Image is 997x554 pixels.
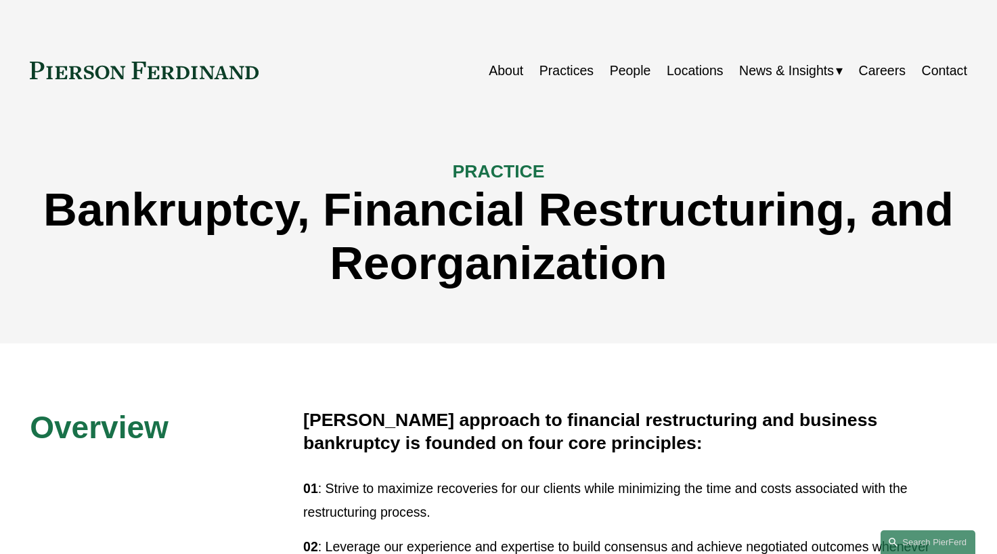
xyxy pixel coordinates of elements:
[739,58,843,84] a: folder dropdown
[739,59,834,83] span: News & Insights
[489,58,523,84] a: About
[30,410,169,445] span: Overview
[539,58,594,84] a: Practices
[303,481,318,496] strong: 01
[859,58,906,84] a: Careers
[667,58,724,84] a: Locations
[303,477,967,524] p: : Strive to maximize recoveries for our clients while minimizing the time and costs associated wi...
[922,58,967,84] a: Contact
[30,184,967,291] h1: Bankruptcy, Financial Restructuring, and Reorganization
[303,409,967,455] h4: [PERSON_NAME] approach to financial restructuring and business bankruptcy is founded on four core...
[881,530,975,554] a: Search this site
[453,161,545,182] span: PRACTICE
[610,58,651,84] a: People
[303,539,318,554] strong: 02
